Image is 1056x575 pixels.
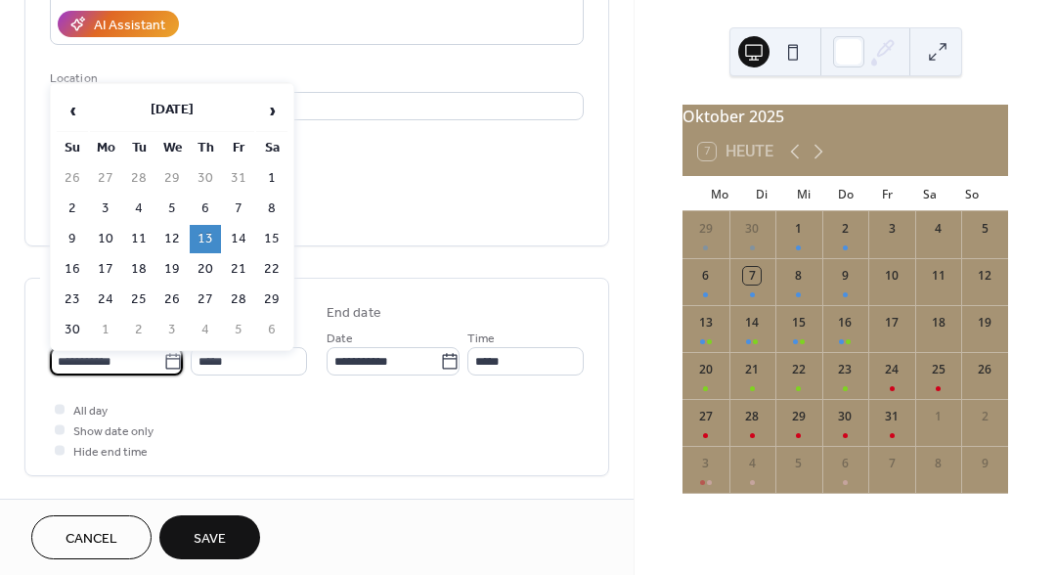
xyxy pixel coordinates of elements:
[976,220,993,238] div: 5
[159,515,260,559] button: Save
[57,195,88,223] td: 2
[90,225,121,253] td: 10
[697,267,715,285] div: 6
[57,225,88,253] td: 9
[90,255,121,284] td: 17
[743,220,761,238] div: 30
[790,220,808,238] div: 1
[223,255,254,284] td: 21
[57,164,88,193] td: 26
[223,286,254,314] td: 28
[930,455,947,472] div: 8
[57,286,88,314] td: 23
[883,267,901,285] div: 10
[123,286,154,314] td: 25
[256,316,287,344] td: 6
[790,361,808,378] div: 22
[90,195,121,223] td: 3
[257,91,286,130] span: ›
[682,105,1008,128] div: Oktober 2025
[73,442,148,463] span: Hide end time
[930,267,947,285] div: 11
[976,361,993,378] div: 26
[698,176,740,211] div: Mo
[883,220,901,238] div: 3
[256,225,287,253] td: 15
[190,286,221,314] td: 27
[90,134,121,162] th: Mo
[697,314,715,332] div: 13
[256,286,287,314] td: 29
[156,225,188,253] td: 12
[790,455,808,472] div: 5
[123,316,154,344] td: 2
[50,68,580,89] div: Location
[156,255,188,284] td: 19
[156,164,188,193] td: 29
[790,267,808,285] div: 8
[782,176,824,211] div: Mi
[697,408,715,425] div: 27
[836,408,854,425] div: 30
[90,286,121,314] td: 24
[836,361,854,378] div: 23
[743,361,761,378] div: 21
[223,134,254,162] th: Fr
[930,408,947,425] div: 1
[740,176,782,211] div: Di
[836,314,854,332] div: 16
[697,455,715,472] div: 3
[883,314,901,332] div: 17
[327,329,353,349] span: Date
[190,164,221,193] td: 30
[866,176,908,211] div: Fr
[824,176,866,211] div: Do
[223,195,254,223] td: 7
[836,267,854,285] div: 9
[194,529,226,550] span: Save
[190,225,221,253] td: 13
[123,134,154,162] th: Tu
[66,529,117,550] span: Cancel
[190,316,221,344] td: 4
[976,408,993,425] div: 2
[256,134,287,162] th: Sa
[156,195,188,223] td: 5
[123,164,154,193] td: 28
[256,164,287,193] td: 1
[836,455,854,472] div: 6
[57,134,88,162] th: Su
[73,401,108,421] span: All day
[790,408,808,425] div: 29
[930,314,947,332] div: 18
[123,255,154,284] td: 18
[190,134,221,162] th: Th
[743,267,761,285] div: 7
[31,515,152,559] button: Cancel
[190,255,221,284] td: 20
[697,220,715,238] div: 29
[790,314,808,332] div: 15
[976,314,993,332] div: 19
[90,164,121,193] td: 27
[836,220,854,238] div: 2
[123,225,154,253] td: 11
[256,255,287,284] td: 22
[57,255,88,284] td: 16
[883,455,901,472] div: 7
[930,361,947,378] div: 25
[156,134,188,162] th: We
[90,90,254,132] th: [DATE]
[256,195,287,223] td: 8
[930,220,947,238] div: 4
[58,11,179,37] button: AI Assistant
[950,176,992,211] div: So
[123,195,154,223] td: 4
[156,316,188,344] td: 3
[697,361,715,378] div: 20
[190,195,221,223] td: 6
[883,361,901,378] div: 24
[90,316,121,344] td: 1
[156,286,188,314] td: 26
